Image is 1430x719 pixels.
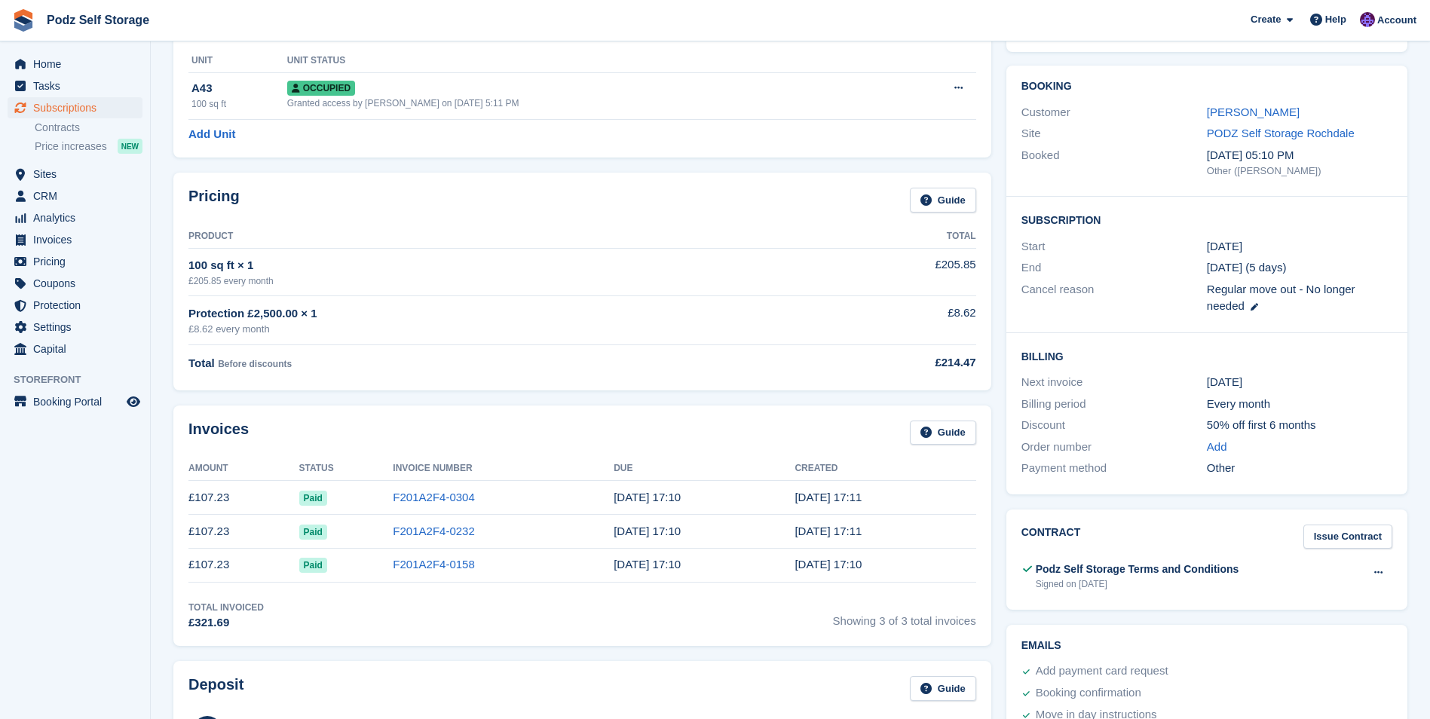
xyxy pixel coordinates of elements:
a: Podz Self Storage [41,8,155,32]
span: Subscriptions [33,97,124,118]
div: Discount [1021,417,1207,434]
span: Paid [299,491,327,506]
span: Home [33,54,124,75]
span: Regular move out - No longer needed [1207,283,1355,313]
span: Price increases [35,139,107,154]
span: Occupied [287,81,355,96]
a: menu [8,251,142,272]
div: Customer [1021,104,1207,121]
div: NEW [118,139,142,154]
div: [DATE] 05:10 PM [1207,147,1392,164]
a: Issue Contract [1303,525,1392,549]
a: menu [8,75,142,96]
th: Unit [188,49,287,73]
time: 2025-08-25 16:10:45 UTC [614,491,681,503]
span: Paid [299,525,327,540]
span: Before discounts [218,359,292,369]
span: Capital [33,338,124,359]
td: £205.85 [786,248,976,295]
span: Settings [33,317,124,338]
a: menu [8,273,142,294]
span: CRM [33,185,124,207]
a: Guide [910,188,976,213]
a: Price increases NEW [35,138,142,155]
a: menu [8,54,142,75]
div: Next invoice [1021,374,1207,391]
div: Payment method [1021,460,1207,477]
div: Order number [1021,439,1207,456]
h2: Deposit [188,676,243,701]
a: Add Unit [188,126,235,143]
th: Unit Status [287,49,893,73]
a: Add [1207,439,1227,456]
div: 100 sq ft [191,97,287,111]
a: PODZ Self Storage Rochdale [1207,127,1355,139]
div: Granted access by [PERSON_NAME] on [DATE] 5:11 PM [287,96,893,110]
span: Pricing [33,251,124,272]
span: Booking Portal [33,391,124,412]
img: stora-icon-8386f47178a22dfd0bd8f6a31ec36ba5ce8667c1dd55bd0f319d3a0aa187defe.svg [12,9,35,32]
span: Protection [33,295,124,316]
h2: Billing [1021,348,1392,363]
span: Tasks [33,75,124,96]
span: Sites [33,164,124,185]
div: Signed on [DATE] [1036,577,1239,591]
a: [PERSON_NAME] [1207,106,1300,118]
div: Billing period [1021,396,1207,413]
time: 2025-07-25 16:10:45 UTC [614,525,681,537]
div: A43 [191,80,287,97]
div: Start [1021,238,1207,255]
span: [DATE] (5 days) [1207,261,1287,274]
div: Booking confirmation [1036,684,1141,702]
time: 2025-06-24 16:10:45 UTC [795,558,862,571]
a: menu [8,185,142,207]
th: Amount [188,457,299,481]
div: Total Invoiced [188,601,264,614]
div: 100 sq ft × 1 [188,257,786,274]
td: £107.23 [188,548,299,582]
span: Showing 3 of 3 total invoices [833,601,976,632]
div: Add payment card request [1036,662,1168,681]
th: Product [188,225,786,249]
div: £8.62 every month [188,322,786,337]
span: Help [1325,12,1346,27]
a: Contracts [35,121,142,135]
a: F201A2F4-0304 [393,491,474,503]
span: Account [1377,13,1416,28]
h2: Subscription [1021,212,1392,227]
a: menu [8,338,142,359]
h2: Emails [1021,640,1392,652]
a: menu [8,229,142,250]
th: Invoice Number [393,457,614,481]
span: Coupons [33,273,124,294]
td: £107.23 [188,515,299,549]
time: 2025-06-24 00:00:00 UTC [1207,238,1242,255]
span: Storefront [14,372,150,387]
div: £205.85 every month [188,274,786,288]
div: [DATE] [1207,374,1392,391]
div: £214.47 [786,354,976,372]
span: Paid [299,558,327,573]
div: Cancel reason [1021,281,1207,315]
a: menu [8,97,142,118]
h2: Booking [1021,81,1392,93]
div: Site [1021,125,1207,142]
th: Status [299,457,393,481]
div: Booked [1021,147,1207,179]
span: Create [1251,12,1281,27]
th: Created [795,457,975,481]
a: Preview store [124,393,142,411]
div: £321.69 [188,614,264,632]
div: 50% off first 6 months [1207,417,1392,434]
a: menu [8,317,142,338]
div: Other ([PERSON_NAME]) [1207,164,1392,179]
h2: Invoices [188,421,249,445]
a: Guide [910,676,976,701]
a: F201A2F4-0158 [393,558,474,571]
img: Jawed Chowdhary [1360,12,1375,27]
div: Protection £2,500.00 × 1 [188,305,786,323]
a: Guide [910,421,976,445]
span: Analytics [33,207,124,228]
div: Other [1207,460,1392,477]
div: Every month [1207,396,1392,413]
